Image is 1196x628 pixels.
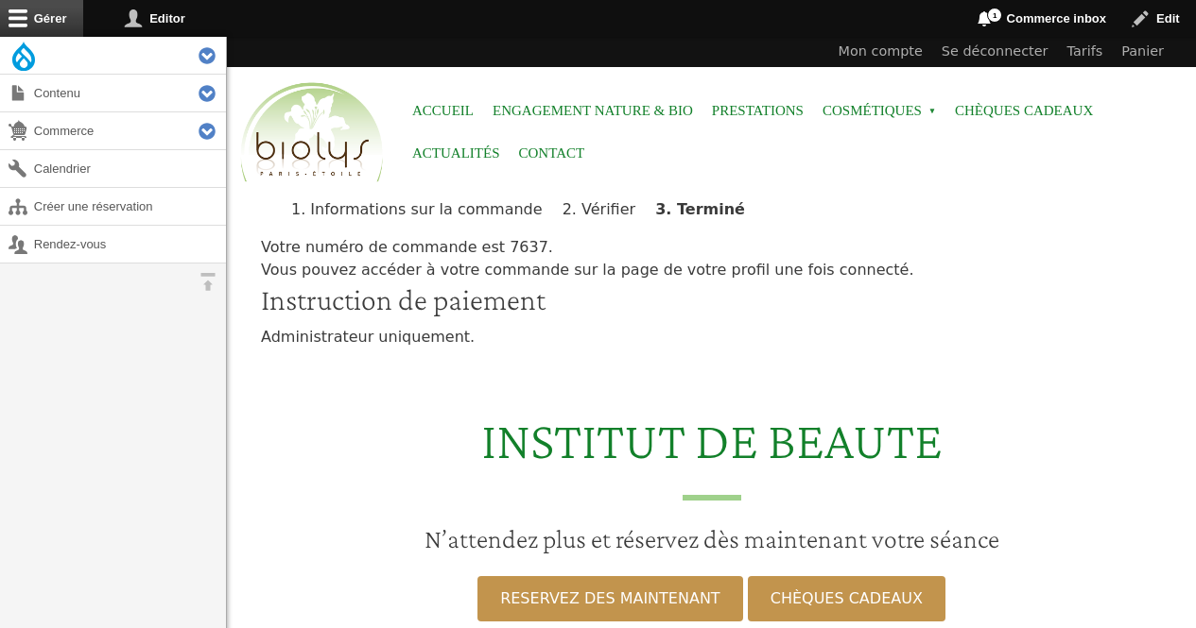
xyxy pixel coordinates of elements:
span: 1 [987,8,1002,23]
h2: Instruction de paiement [261,281,1162,317]
a: Chèques cadeaux [955,90,1093,132]
button: Orientation horizontale [189,263,226,300]
h3: N’attendez plus et réservez dès maintenant votre séance [238,523,1185,555]
header: Entête du site [227,37,1196,198]
a: Engagement Nature & Bio [493,90,693,132]
div: Votre numéro de commande est 7637. Vous pouvez accéder à votre commande sur la page de votre prof... [261,236,1162,348]
a: Se déconnecter [932,37,1058,67]
span: Cosmétiques [823,90,936,132]
li: Informations sur la commande [291,200,558,218]
h2: INSTITUT DE BEAUTE [238,409,1185,501]
p: Administrateur uniquement. [261,326,1162,348]
a: RESERVEZ DES MAINTENANT [477,576,742,621]
a: Panier [1112,37,1173,67]
li: Vérifier [563,200,650,218]
a: Mon compte [829,37,932,67]
a: CHÈQUES CADEAUX [748,576,945,621]
li: Terminé [655,200,760,218]
a: Prestations [712,90,804,132]
a: Accueil [412,90,474,132]
a: Contact [519,132,585,175]
a: Tarifs [1058,37,1113,67]
a: Actualités [412,132,500,175]
span: » [928,108,936,115]
img: Accueil [236,79,388,187]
